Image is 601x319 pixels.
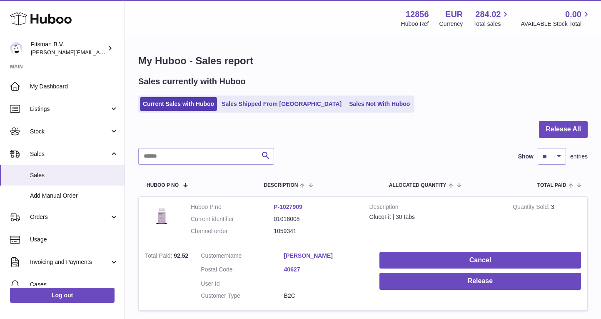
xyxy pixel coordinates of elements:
[30,281,118,289] span: Cases
[539,121,588,138] button: Release All
[31,40,106,56] div: Fitsmart B.V.
[264,183,298,188] span: Description
[201,266,284,276] dt: Postal Code
[389,183,446,188] span: ALLOCATED Quantity
[10,42,22,55] img: jonathan@leaderoo.com
[445,9,463,20] strong: EUR
[138,54,588,68] h1: My Huboo - Sales report
[401,20,429,28] div: Huboo Ref
[191,215,274,223] dt: Current identifier
[30,128,110,136] span: Stock
[274,215,357,223] dd: 01018008
[565,9,581,20] span: 0.00
[191,203,274,211] dt: Huboo P no
[439,20,463,28] div: Currency
[30,236,118,244] span: Usage
[147,183,179,188] span: Huboo P no
[201,292,284,300] dt: Customer Type
[506,197,587,246] td: 3
[30,192,118,200] span: Add Manual Order
[138,76,246,87] h2: Sales currently with Huboo
[30,105,110,113] span: Listings
[191,227,274,235] dt: Channel order
[537,183,566,188] span: Total paid
[369,203,501,213] strong: Description
[145,252,174,261] strong: Total Paid
[30,258,110,266] span: Invoicing and Payments
[30,150,110,158] span: Sales
[30,171,118,179] span: Sales
[274,227,357,235] dd: 1059341
[570,153,588,161] span: entries
[31,49,167,55] span: [PERSON_NAME][EMAIL_ADDRESS][DOMAIN_NAME]
[284,266,367,274] a: 40627
[379,273,581,290] button: Release
[473,9,510,28] a: 284.02 Total sales
[513,203,551,212] strong: Quantity Sold
[473,20,510,28] span: Total sales
[369,213,501,221] div: GlucoFit | 30 tabs
[10,288,115,303] a: Log out
[521,20,591,28] span: AVAILABLE Stock Total
[201,280,284,288] dt: User Id
[518,153,534,161] label: Show
[140,97,217,111] a: Current Sales with Huboo
[475,9,501,20] span: 284.02
[174,252,188,259] span: 92.52
[346,97,413,111] a: Sales Not With Huboo
[284,252,367,260] a: [PERSON_NAME]
[201,252,284,262] dt: Name
[201,252,226,259] span: Customer
[521,9,591,28] a: 0.00 AVAILABLE Stock Total
[406,9,429,20] strong: 12856
[284,292,367,300] dd: B2C
[30,213,110,221] span: Orders
[145,203,178,228] img: 1736787785.png
[274,203,302,210] a: P-1027909
[219,97,344,111] a: Sales Shipped From [GEOGRAPHIC_DATA]
[30,83,118,90] span: My Dashboard
[379,252,581,269] button: Cancel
